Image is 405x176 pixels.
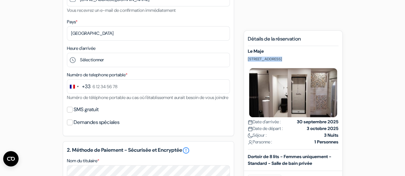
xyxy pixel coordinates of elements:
[248,132,267,139] span: Séjour :
[248,126,253,131] img: calendar.svg
[248,120,253,125] img: calendar.svg
[3,151,19,166] button: Ouvrir le widget CMP
[248,140,253,145] img: user_icon.svg
[307,125,338,132] strong: 3 octobre 2025
[67,147,230,154] h5: 2. Méthode de Paiement - Sécurisée et Encryptée
[248,133,253,138] img: moon.svg
[182,147,190,154] a: error_outline
[67,45,95,52] label: Heure d'arrivée
[67,79,230,94] input: 6 12 34 56 78
[248,36,338,46] h5: Détails de la réservation
[67,7,176,13] small: Vous recevrez un e-mail de confirmation immédiatement
[67,157,99,164] label: Nom du titulaire
[248,125,283,132] span: Date de départ :
[74,118,119,127] label: Demandes spéciales
[67,19,77,25] label: Pays
[248,139,272,145] span: Personne :
[74,105,99,114] label: SMS gratuit
[324,132,338,139] strong: 3 Nuits
[67,95,228,100] small: Numéro de téléphone portable au cas où l'établissement aurait besoin de vous joindre
[297,119,338,125] strong: 30 septembre 2025
[67,72,127,78] label: Numéro de telephone portable
[248,57,338,62] p: [STREET_ADDRESS]
[67,80,91,93] button: Change country, selected France (+33)
[314,139,338,145] strong: 1 Personnes
[82,83,91,90] div: +33
[248,49,338,54] h5: Le Maje
[248,154,331,166] b: Dortoir de 8 lits - Femmes uniquement - Standard - Salle de bain privée
[248,119,281,125] span: Date d'arrivée :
